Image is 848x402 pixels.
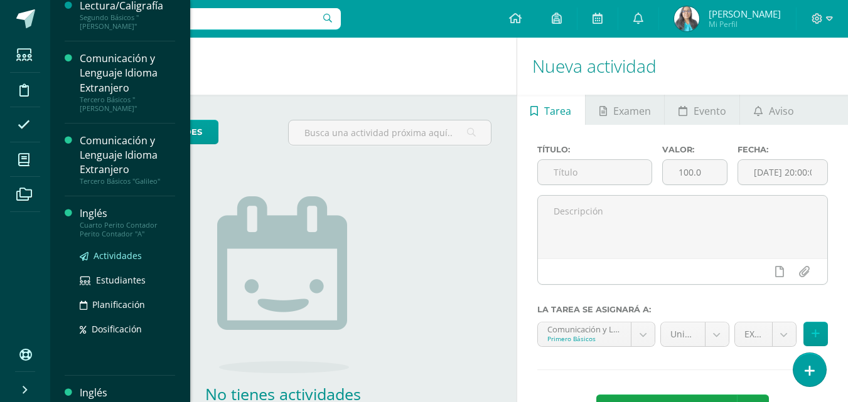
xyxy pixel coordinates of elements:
[80,177,175,186] div: Tercero Básicos "Galileo"
[661,322,729,346] a: Unidad 3
[694,96,726,126] span: Evento
[80,95,175,113] div: Tercero Básicos "[PERSON_NAME]"
[544,96,571,126] span: Tarea
[80,386,175,400] div: Inglés
[532,38,833,95] h1: Nueva actividad
[80,51,175,112] a: Comunicación y Lenguaje Idioma ExtranjeroTercero Básicos "[PERSON_NAME]"
[674,6,699,31] img: 7ae64ea2747cb993fe1df43346a0d3c9.png
[80,206,175,221] div: Inglés
[769,96,794,126] span: Aviso
[709,8,781,20] span: [PERSON_NAME]
[735,322,796,346] a: EXAMEN (30.0pts)
[538,322,655,346] a: Comunicación y Lenguaje Idioma Extranjero 'Sección Única'Primero Básicos
[613,96,651,126] span: Examen
[80,273,175,287] a: Estudiantes
[547,334,621,343] div: Primero Básicos
[80,134,175,186] a: Comunicación y Lenguaje Idioma ExtranjeroTercero Básicos "Galileo"
[80,221,175,238] div: Cuarto Perito Contador Perito Contador "A"
[65,38,502,95] h1: Actividades
[80,51,175,95] div: Comunicación y Lenguaje Idioma Extranjero
[58,8,341,29] input: Busca un usuario...
[738,145,828,154] label: Fecha:
[709,19,781,29] span: Mi Perfil
[80,134,175,177] div: Comunicación y Lenguaje Idioma Extranjero
[744,322,763,346] span: EXAMEN (30.0pts)
[80,297,175,312] a: Planificación
[670,322,695,346] span: Unidad 3
[217,196,349,373] img: no_activities.png
[92,323,142,335] span: Dosificación
[586,95,664,125] a: Examen
[289,120,490,145] input: Busca una actividad próxima aquí...
[740,95,807,125] a: Aviso
[80,206,175,238] a: InglésCuarto Perito Contador Perito Contador "A"
[80,13,175,31] div: Segundo Básicos "[PERSON_NAME]"
[537,305,828,314] label: La tarea se asignará a:
[538,160,652,184] input: Título
[665,95,739,125] a: Evento
[547,322,621,334] div: Comunicación y Lenguaje Idioma Extranjero 'Sección Única'
[517,95,585,125] a: Tarea
[738,160,827,184] input: Fecha de entrega
[537,145,653,154] label: Título:
[92,299,145,310] span: Planificación
[663,160,727,184] input: Puntos máximos
[96,274,146,286] span: Estudiantes
[662,145,727,154] label: Valor:
[80,322,175,336] a: Dosificación
[80,248,175,263] a: Actividades
[94,250,142,262] span: Actividades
